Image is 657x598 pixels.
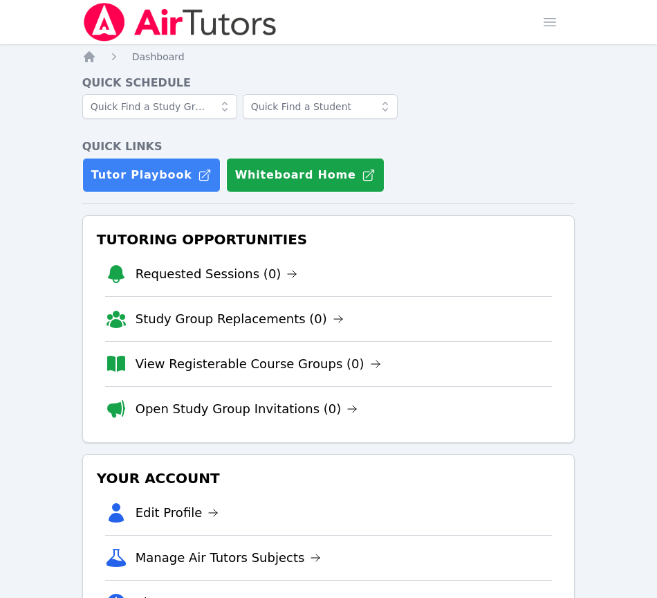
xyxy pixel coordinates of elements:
[94,227,564,252] h3: Tutoring Opportunities
[136,399,358,419] a: Open Study Group Invitations (0)
[82,75,575,91] h4: Quick Schedule
[136,354,381,374] a: View Registerable Course Groups (0)
[136,503,219,523] a: Edit Profile
[226,158,385,192] button: Whiteboard Home
[136,548,322,568] a: Manage Air Tutors Subjects
[82,94,237,119] input: Quick Find a Study Group
[136,309,344,329] a: Study Group Replacements (0)
[243,94,398,119] input: Quick Find a Student
[94,466,564,491] h3: Your Account
[82,50,575,64] nav: Breadcrumb
[82,138,575,155] h4: Quick Links
[136,264,298,284] a: Requested Sessions (0)
[82,3,278,42] img: Air Tutors
[132,50,185,64] a: Dashboard
[82,158,221,192] a: Tutor Playbook
[132,51,185,62] span: Dashboard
